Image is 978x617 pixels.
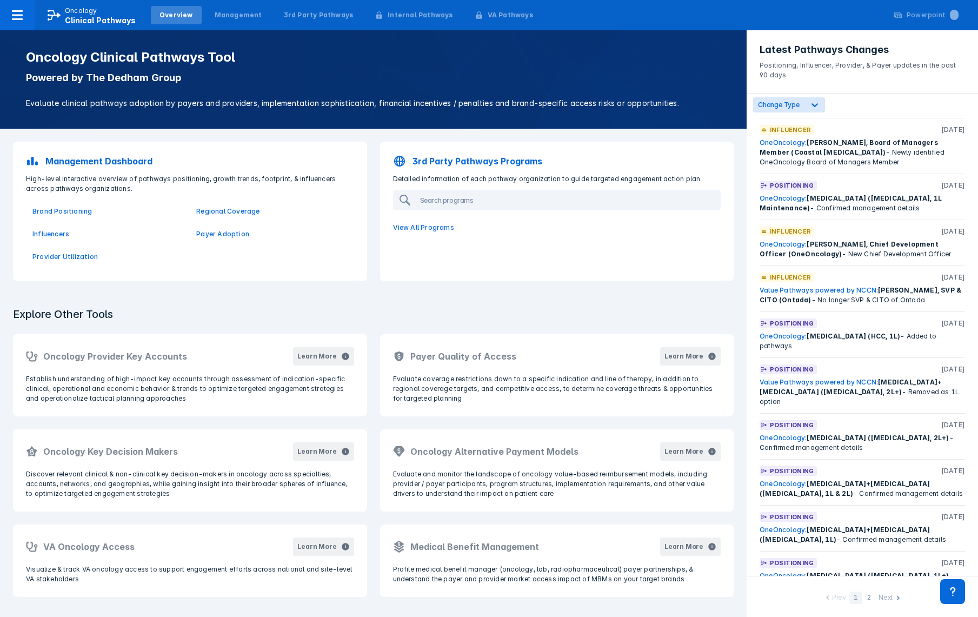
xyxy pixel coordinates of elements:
button: Learn More [293,347,354,366]
button: Learn More [660,538,721,556]
a: OneOncology: [760,332,807,340]
p: Positioning, Influencer, Provider, & Payer updates in the past 90 days [760,56,965,80]
div: Learn More [297,542,336,552]
a: 3rd Party Pathways Programs [387,148,728,174]
p: Profile medical benefit manager (oncology, lab, radiopharmaceutical) payer partnerships, & unders... [393,565,721,584]
input: Search programs [416,191,720,209]
button: Learn More [293,538,354,556]
div: - No longer SVP & CITO of Ontada [760,286,965,305]
h3: Explore Other Tools [6,301,119,328]
span: [MEDICAL_DATA] ([MEDICAL_DATA], 1L Maintenance) [760,194,942,212]
p: Discover relevant clinical & non-clinical key decision-makers in oncology across specialties, acc... [26,469,354,499]
span: [MEDICAL_DATA]+[MEDICAL_DATA] ([MEDICAL_DATA], 1L & 2L) [760,480,930,497]
h2: VA Oncology Access [43,540,135,553]
p: Positioning [770,420,814,430]
span: [PERSON_NAME], Chief Development Officer (OneOncology) [760,240,939,258]
p: Positioning [770,466,814,476]
p: Positioning [770,512,814,522]
p: Positioning [770,364,814,374]
span: [PERSON_NAME], Board of Managers Member (Coastal [MEDICAL_DATA]) [760,138,938,156]
p: [DATE] [941,125,965,135]
span: [MEDICAL_DATA] ([MEDICAL_DATA], 1L+) [807,572,949,580]
span: [MEDICAL_DATA]+[MEDICAL_DATA] ([MEDICAL_DATA], 1L) [760,526,930,543]
p: [DATE] [941,273,965,282]
div: Learn More [664,542,703,552]
a: OneOncology: [760,240,807,248]
h2: Oncology Provider Key Accounts [43,350,187,363]
h2: Oncology Alternative Payment Models [410,445,578,458]
p: [DATE] [941,319,965,328]
div: Learn More [297,351,336,361]
a: OneOncology: [760,138,807,147]
p: [DATE] [941,558,965,568]
button: Learn More [293,442,354,461]
div: Powerpoint [907,10,959,20]
p: Evaluate and monitor the landscape of oncology value-based reimbursement models, including provid... [393,469,721,499]
p: [DATE] [941,227,965,236]
p: Positioning [770,558,814,568]
span: [MEDICAL_DATA] (HCC, 1L) [807,332,900,340]
div: 3rd Party Pathways [284,10,354,20]
p: Powered by The Dedham Group [26,71,721,84]
p: [DATE] [941,420,965,430]
p: [DATE] [941,466,965,476]
p: [DATE] [941,181,965,190]
div: - Newly identified OneOncology Board of Managers Member [760,138,965,167]
a: 3rd Party Pathways [275,6,362,24]
a: OneOncology: [760,480,807,488]
a: Provider Utilization [32,252,183,262]
div: - New Chief Development Officer [760,240,965,259]
div: - Confirmed management details [760,479,965,499]
h2: Payer Quality of Access [410,350,516,363]
a: OneOncology: [760,434,807,442]
a: Payer Adoption [196,229,347,239]
a: Regional Coverage [196,207,347,216]
p: Evaluate clinical pathways adoption by payers and providers, implementation sophistication, finan... [26,97,721,109]
a: Influencers [32,229,183,239]
a: Management [206,6,271,24]
div: - Confirmed management details [760,194,965,213]
a: Value Pathways powered by NCCN: [760,378,878,386]
a: OneOncology: [760,526,807,534]
p: Influencer [770,227,811,236]
a: Value Pathways powered by NCCN: [760,286,878,294]
button: Learn More [660,442,721,461]
h3: Latest Pathways Changes [760,43,965,56]
p: [DATE] [941,364,965,374]
p: Management Dashboard [45,155,152,168]
p: Oncology [65,6,97,16]
a: Overview [151,6,202,24]
div: 1 [849,592,862,604]
p: Establish understanding of high-impact key accounts through assessment of indication-specific cli... [26,374,354,403]
h1: Oncology Clinical Pathways Tool [26,50,721,65]
span: [MEDICAL_DATA] ([MEDICAL_DATA], 2L+) [807,434,949,442]
div: Management [215,10,262,20]
p: Influencer [770,125,811,135]
h2: Oncology Key Decision Makers [43,445,178,458]
div: 2 [862,592,875,604]
div: Next [879,593,893,604]
div: - Confirmed management details [760,433,965,453]
p: Detailed information of each pathway organization to guide targeted engagement action plan [387,174,728,184]
p: View All Programs [387,216,728,239]
a: Brand Positioning [32,207,183,216]
p: 3rd Party Pathways Programs [413,155,542,168]
p: Influencer [770,273,811,282]
p: High-level interactive overview of pathways positioning, growth trends, footprint, & influencers ... [19,174,361,194]
div: Prev [832,593,846,604]
div: Learn More [664,351,703,361]
p: Positioning [770,181,814,190]
p: Evaluate coverage restrictions down to a specific indication and line of therapy, in addition to ... [393,374,721,403]
div: Learn More [297,447,336,456]
p: [DATE] [941,512,965,522]
div: VA Pathways [488,10,533,20]
a: Management Dashboard [19,148,361,174]
h2: Medical Benefit Management [410,540,539,553]
button: Learn More [660,347,721,366]
a: OneOncology: [760,194,807,202]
